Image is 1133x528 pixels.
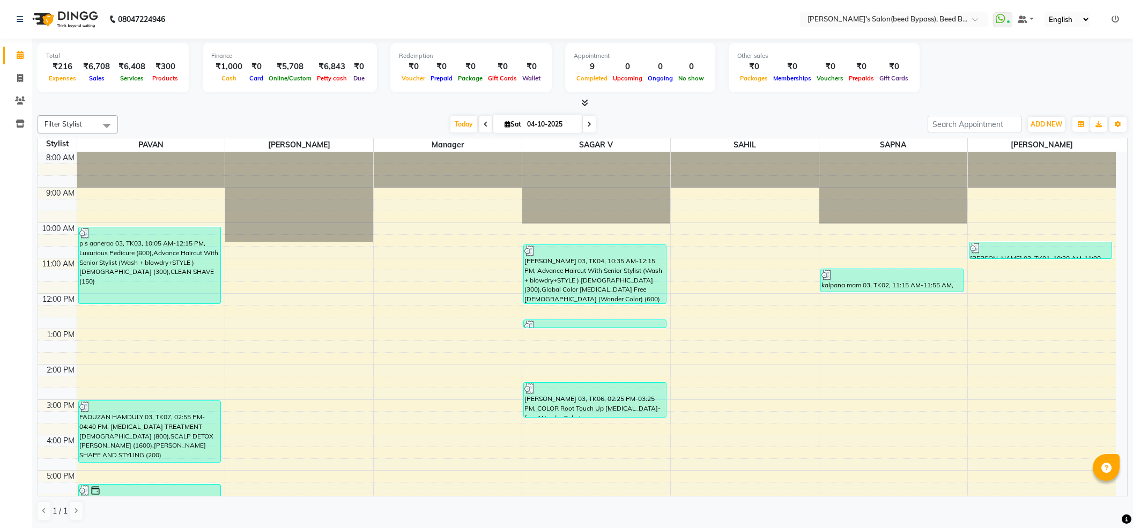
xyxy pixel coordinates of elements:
[46,61,79,73] div: ₹216
[574,61,610,73] div: 9
[676,61,707,73] div: 0
[314,75,350,82] span: Petty cash
[814,61,846,73] div: ₹0
[524,383,666,417] div: [PERSON_NAME] 03, TK06, 02:25 PM-03:25 PM, COLOR Root Touch Up [MEDICAL_DATA]-free (Wonder Color)
[610,61,645,73] div: 0
[502,120,524,128] span: Sat
[399,61,428,73] div: ₹0
[150,75,181,82] span: Products
[821,269,963,292] div: kalpana mam 03, TK02, 11:15 AM-11:55 AM, Under Arms (Bio) (150),THREAD EyeBrow [DEMOGRAPHIC_DATA]...
[846,75,877,82] span: Prepaids
[44,152,77,163] div: 8:00 AM
[524,116,577,132] input: 2025-10-04
[247,61,266,73] div: ₹0
[968,138,1116,152] span: [PERSON_NAME]
[455,61,485,73] div: ₹0
[219,75,239,82] span: Cash
[46,51,181,61] div: Total
[211,61,247,73] div: ₹1,000
[522,138,670,152] span: SAGAR V
[428,75,455,82] span: Prepaid
[969,242,1112,258] div: [PERSON_NAME] 03, TK01, 10:30 AM-11:00 AM, [PERSON_NAME] SHAPE AND STYLING (200)
[1028,117,1065,132] button: ADD NEW
[737,61,771,73] div: ₹0
[524,245,666,303] div: [PERSON_NAME] 03, TK04, 10:35 AM-12:15 PM, Advance Haircut With Senior Stylist (Wash + blowdry+ST...
[877,75,911,82] span: Gift Cards
[150,61,181,73] div: ₹300
[1031,120,1062,128] span: ADD NEW
[771,75,814,82] span: Memberships
[86,75,107,82] span: Sales
[40,223,77,234] div: 10:00 AM
[266,75,314,82] span: Online/Custom
[351,75,367,82] span: Due
[520,61,543,73] div: ₹0
[771,61,814,73] div: ₹0
[428,61,455,73] div: ₹0
[45,365,77,376] div: 2:00 PM
[399,75,428,82] span: Voucher
[399,51,543,61] div: Redemption
[211,51,368,61] div: Finance
[574,75,610,82] span: Completed
[266,61,314,73] div: ₹5,708
[524,320,666,328] div: dummy 03, TK05, 12:40 PM-12:55 PM, REGULAR HAIR WASH [DEMOGRAPHIC_DATA] (150)
[485,61,520,73] div: ₹0
[520,75,543,82] span: Wallet
[45,400,77,411] div: 3:00 PM
[737,75,771,82] span: Packages
[877,61,911,73] div: ₹0
[645,75,676,82] span: Ongoing
[574,51,707,61] div: Appointment
[610,75,645,82] span: Upcoming
[374,138,522,152] span: manager
[485,75,520,82] span: Gift Cards
[27,4,101,34] img: logo
[676,75,707,82] span: No show
[79,227,221,303] div: p s aanerao 03, TK03, 10:05 AM-12:15 PM, Luxurious Pedicure (800),Advance Haircut With Senior Sty...
[814,75,846,82] span: Vouchers
[314,61,350,73] div: ₹6,843
[79,61,114,73] div: ₹6,708
[45,435,77,447] div: 4:00 PM
[928,116,1021,132] input: Search Appointment
[118,4,165,34] b: 08047224946
[40,258,77,270] div: 11:00 AM
[79,401,221,462] div: FAOUZAN HAMDULY 03, TK07, 02:55 PM-04:40 PM, [MEDICAL_DATA] TREATMENT [DEMOGRAPHIC_DATA] (800),SC...
[53,505,68,517] span: 1 / 1
[45,329,77,340] div: 1:00 PM
[40,294,77,305] div: 12:00 PM
[44,188,77,199] div: 9:00 AM
[247,75,266,82] span: Card
[450,116,477,132] span: Today
[846,61,877,73] div: ₹0
[45,471,77,482] div: 5:00 PM
[77,138,225,152] span: PAVAN
[114,61,150,73] div: ₹6,408
[38,138,77,150] div: Stylist
[117,75,146,82] span: Services
[671,138,819,152] span: SAHIL
[225,138,373,152] span: [PERSON_NAME]
[46,75,79,82] span: Expenses
[737,51,911,61] div: Other sales
[645,61,676,73] div: 0
[455,75,485,82] span: Package
[819,138,967,152] span: SAPNA
[45,120,82,128] span: Filter Stylist
[350,61,368,73] div: ₹0
[79,485,221,501] div: [PERSON_NAME] 03, TK08, 05:15 PM-05:45 PM, [PERSON_NAME] SHAPE AND STYLING (200)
